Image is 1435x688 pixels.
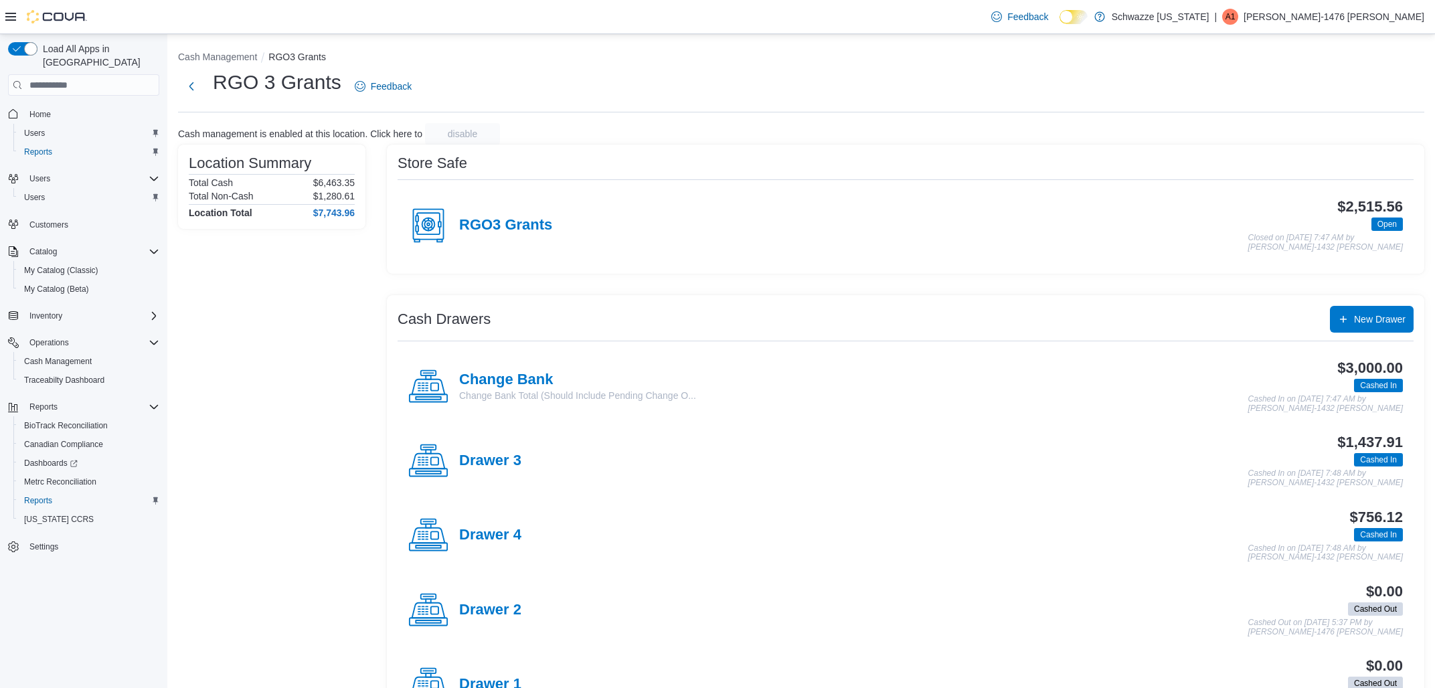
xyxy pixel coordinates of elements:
a: Users [19,125,50,141]
nav: An example of EuiBreadcrumbs [178,50,1424,66]
button: Reports [24,399,63,415]
span: disable [448,127,477,141]
button: Canadian Compliance [13,435,165,454]
button: Inventory [24,308,68,324]
span: Operations [29,337,69,348]
span: Cashed In [1354,528,1403,541]
span: Cashed In [1360,454,1397,466]
button: Reports [3,398,165,416]
span: Reports [19,493,159,509]
p: Cashed In on [DATE] 7:48 AM by [PERSON_NAME]-1432 [PERSON_NAME] [1248,544,1403,562]
p: $6,463.35 [313,177,355,188]
a: Reports [19,144,58,160]
a: Cash Management [19,353,97,369]
span: BioTrack Reconciliation [19,418,159,434]
span: Canadian Compliance [19,436,159,452]
span: Catalog [29,246,57,257]
span: Reports [19,144,159,160]
span: Cashed In [1360,379,1397,392]
p: | [1214,9,1217,25]
button: [US_STATE] CCRS [13,510,165,529]
button: Inventory [3,307,165,325]
h6: Total Non-Cash [189,191,254,201]
span: Cashed In [1354,379,1403,392]
span: Cash Management [24,356,92,367]
span: New Drawer [1354,313,1406,326]
div: Allyson-1476 Miller [1222,9,1238,25]
a: BioTrack Reconciliation [19,418,113,434]
h3: Cash Drawers [398,311,491,327]
span: Traceabilty Dashboard [19,372,159,388]
span: Reports [29,402,58,412]
p: Cashed In on [DATE] 7:47 AM by [PERSON_NAME]-1432 [PERSON_NAME] [1248,395,1403,413]
a: Feedback [986,3,1053,30]
nav: Complex example [8,98,159,591]
button: RGO3 Grants [268,52,326,62]
h3: $2,515.56 [1337,199,1403,215]
h3: $1,437.91 [1337,434,1403,450]
a: My Catalog (Classic) [19,262,104,278]
a: Customers [24,217,74,233]
span: Cash Management [19,353,159,369]
button: Users [3,169,165,188]
a: Reports [19,493,58,509]
p: Cash management is enabled at this location. Click here to [178,128,422,139]
a: Canadian Compliance [19,436,108,452]
span: Reports [24,495,52,506]
span: Users [19,189,159,205]
span: Customers [24,216,159,233]
a: Settings [24,539,64,555]
p: Cashed Out on [DATE] 5:37 PM by [PERSON_NAME]-1476 [PERSON_NAME] [1248,618,1403,636]
span: Users [24,128,45,139]
h4: RGO3 Grants [459,217,552,234]
h4: Change Bank [459,371,696,389]
h3: Location Summary [189,155,311,171]
button: Customers [3,215,165,234]
a: Dashboards [13,454,165,472]
input: Dark Mode [1060,10,1088,24]
span: Dark Mode [1060,24,1060,25]
button: Users [13,188,165,207]
button: Traceabilty Dashboard [13,371,165,390]
p: $1,280.61 [313,191,355,201]
span: Operations [24,335,159,351]
h3: $3,000.00 [1337,360,1403,376]
span: Load All Apps in [GEOGRAPHIC_DATA] [37,42,159,69]
button: Settings [3,537,165,556]
a: My Catalog (Beta) [19,281,94,297]
span: Cashed In [1354,453,1403,466]
span: Users [29,173,50,184]
span: Home [29,109,51,120]
span: Metrc Reconciliation [19,474,159,490]
h3: $0.00 [1366,584,1403,600]
span: My Catalog (Classic) [19,262,159,278]
span: Dashboards [19,455,159,471]
a: Metrc Reconciliation [19,474,102,490]
h3: Store Safe [398,155,467,171]
p: Change Bank Total (Should Include Pending Change O... [459,389,696,402]
span: Users [24,171,159,187]
span: Dashboards [24,458,78,468]
span: Washington CCRS [19,511,159,527]
span: Inventory [24,308,159,324]
button: Reports [13,143,165,161]
h4: Drawer 4 [459,527,521,544]
span: My Catalog (Beta) [24,284,89,294]
p: Cashed In on [DATE] 7:48 AM by [PERSON_NAME]-1432 [PERSON_NAME] [1248,469,1403,487]
h4: Drawer 2 [459,602,521,619]
button: BioTrack Reconciliation [13,416,165,435]
button: Operations [24,335,74,351]
span: Cashed Out [1348,602,1403,616]
span: Reports [24,147,52,157]
img: Cova [27,10,87,23]
button: Users [13,124,165,143]
button: Home [3,104,165,123]
span: BioTrack Reconciliation [24,420,108,431]
span: Inventory [29,311,62,321]
h6: Total Cash [189,177,233,188]
button: Cash Management [13,352,165,371]
span: Traceabilty Dashboard [24,375,104,385]
button: Reports [13,491,165,510]
p: [PERSON_NAME]-1476 [PERSON_NAME] [1244,9,1424,25]
button: My Catalog (Classic) [13,261,165,280]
